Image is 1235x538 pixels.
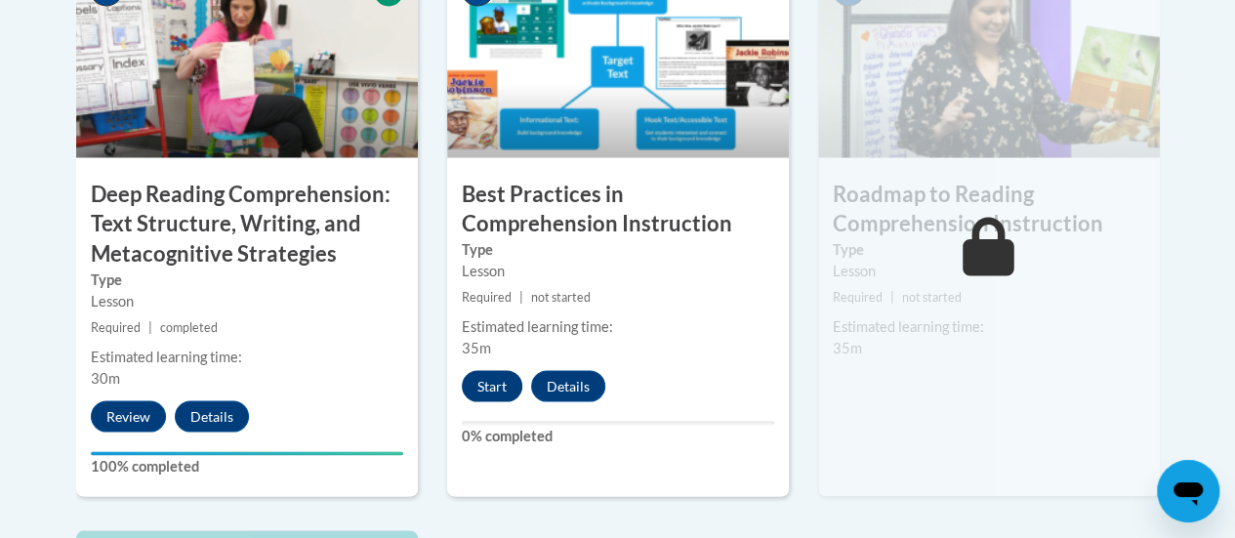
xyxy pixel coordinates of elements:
button: Details [531,370,605,401]
h3: Best Practices in Comprehension Instruction [447,179,789,239]
span: Required [91,319,141,334]
label: Type [833,238,1145,260]
div: Estimated learning time: [833,315,1145,337]
button: Review [91,400,166,432]
button: Details [175,400,249,432]
label: 100% completed [91,455,403,476]
span: 30m [91,369,120,386]
span: Required [833,289,883,304]
label: Type [462,238,774,260]
label: Type [91,269,403,290]
div: Lesson [91,290,403,311]
button: Start [462,370,522,401]
span: not started [531,289,591,304]
div: Lesson [462,260,774,281]
h3: Deep Reading Comprehension: Text Structure, Writing, and Metacognitive Strategies [76,179,418,269]
div: Lesson [833,260,1145,281]
span: 35m [833,339,862,355]
span: 35m [462,339,491,355]
div: Your progress [91,451,403,455]
div: Estimated learning time: [91,346,403,367]
span: | [148,319,152,334]
span: | [890,289,894,304]
label: 0% completed [462,425,774,446]
div: Estimated learning time: [462,315,774,337]
span: Required [462,289,512,304]
span: not started [902,289,962,304]
span: completed [160,319,218,334]
h3: Roadmap to Reading Comprehension Instruction [818,179,1160,239]
span: | [519,289,523,304]
iframe: Button to launch messaging window [1157,460,1219,522]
